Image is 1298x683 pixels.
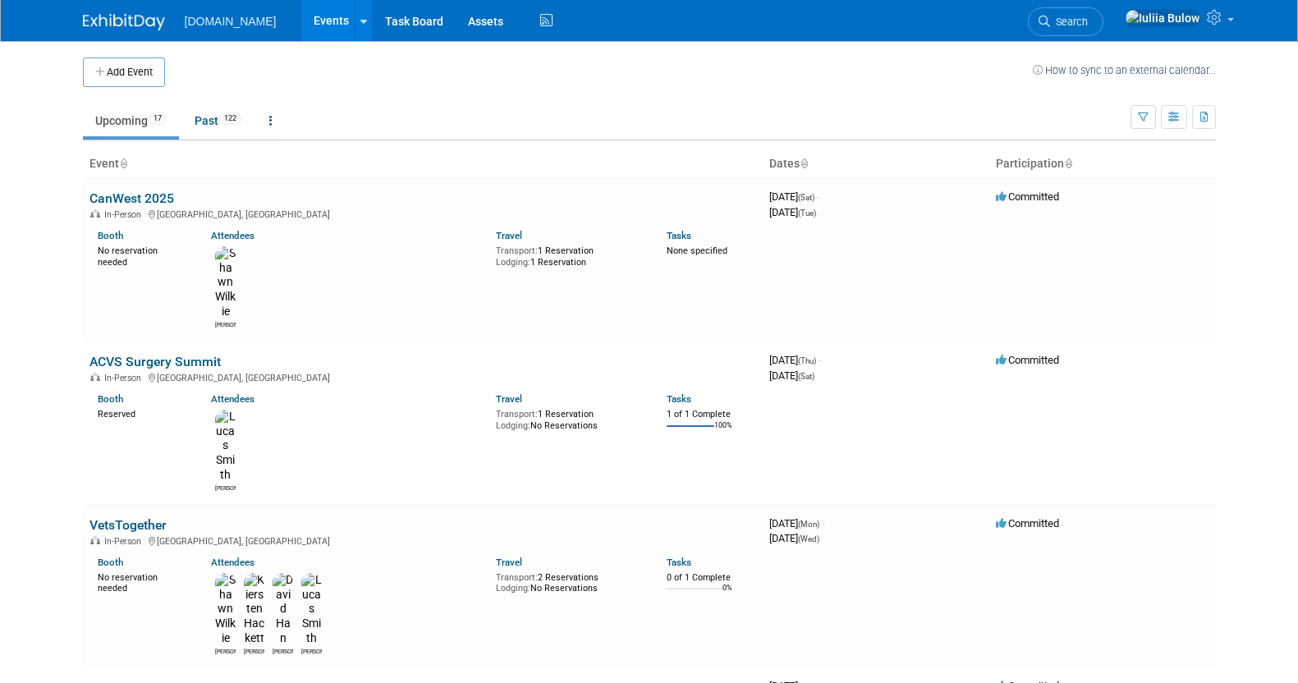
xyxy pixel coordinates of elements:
img: Shawn Wilkie [215,246,236,319]
span: Lodging: [496,583,530,594]
img: In-Person Event [90,536,100,544]
a: Attendees [211,557,255,568]
div: 1 of 1 Complete [667,409,756,420]
span: Search [1050,16,1088,28]
a: Past122 [182,105,254,136]
img: Lucas Smith [301,573,322,646]
span: [DATE] [769,532,819,544]
td: 100% [714,421,732,443]
img: David Han [273,573,293,646]
span: - [822,517,824,529]
span: (Mon) [798,520,819,529]
span: - [817,190,819,203]
img: Shawn Wilkie [215,573,236,646]
span: In-Person [104,209,146,220]
div: Kiersten Hackett [244,646,264,656]
span: Transport: [496,245,538,256]
a: CanWest 2025 [89,190,174,206]
span: (Sat) [798,372,814,381]
img: ExhibitDay [83,14,165,30]
img: Lucas Smith [215,410,236,483]
div: Lucas Smith [301,646,322,656]
span: Committed [996,517,1059,529]
div: [GEOGRAPHIC_DATA], [GEOGRAPHIC_DATA] [89,370,756,383]
div: No reservation needed [98,242,187,268]
td: 0% [722,584,732,606]
th: Participation [989,150,1216,178]
span: [DATE] [769,369,814,382]
span: Lodging: [496,257,530,268]
span: [DATE] [769,517,824,529]
span: 122 [219,112,241,125]
span: (Sat) [798,193,814,202]
a: Search [1028,7,1103,36]
span: Transport: [496,572,538,583]
span: [DATE] [769,206,816,218]
a: Tasks [667,393,691,405]
span: (Thu) [798,356,816,365]
span: None specified [667,245,727,256]
th: Dates [763,150,989,178]
span: (Wed) [798,534,819,543]
a: Travel [496,230,522,241]
a: How to sync to an external calendar... [1033,64,1216,76]
div: 2 Reservations No Reservations [496,569,642,594]
span: Transport: [496,409,538,419]
span: 17 [149,112,167,125]
div: Reserved [98,406,187,420]
div: 1 Reservation No Reservations [496,406,642,431]
a: Sort by Start Date [800,157,808,170]
div: 0 of 1 Complete [667,572,756,584]
a: Sort by Event Name [119,157,127,170]
a: Attendees [211,230,255,241]
div: Lucas Smith [215,483,236,493]
a: Attendees [211,393,255,405]
a: VetsTogether [89,517,167,533]
span: Lodging: [496,420,530,431]
span: (Tue) [798,209,816,218]
a: Booth [98,393,123,405]
span: In-Person [104,373,146,383]
img: Kiersten Hackett [244,573,264,646]
span: - [819,354,821,366]
button: Add Event [83,57,165,87]
div: Shawn Wilkie [215,319,236,329]
span: [DATE] [769,190,819,203]
a: Travel [496,393,522,405]
div: [GEOGRAPHIC_DATA], [GEOGRAPHIC_DATA] [89,534,756,547]
span: In-Person [104,536,146,547]
div: David Han [273,646,293,656]
img: In-Person Event [90,209,100,218]
div: Shawn Wilkie [215,646,236,656]
a: Sort by Participation Type [1064,157,1072,170]
span: [DATE] [769,354,821,366]
div: [GEOGRAPHIC_DATA], [GEOGRAPHIC_DATA] [89,207,756,220]
span: Committed [996,354,1059,366]
span: [DOMAIN_NAME] [185,15,277,28]
a: Travel [496,557,522,568]
div: No reservation needed [98,569,187,594]
div: 1 Reservation 1 Reservation [496,242,642,268]
a: ACVS Surgery Summit [89,354,221,369]
img: Iuliia Bulow [1125,9,1200,27]
span: Committed [996,190,1059,203]
a: Tasks [667,230,691,241]
a: Booth [98,230,123,241]
a: Booth [98,557,123,568]
img: In-Person Event [90,373,100,381]
th: Event [83,150,763,178]
a: Upcoming17 [83,105,179,136]
a: Tasks [667,557,691,568]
